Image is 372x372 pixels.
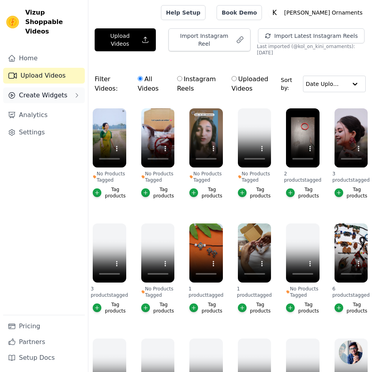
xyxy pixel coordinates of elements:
[141,301,175,314] button: Tag products
[286,171,320,183] div: 2 products tagged
[141,286,175,298] div: No Products Tagged
[273,9,277,17] text: K
[250,186,271,199] div: Tag products
[346,301,368,314] div: Tag products
[335,301,368,314] button: Tag products
[189,186,223,199] button: Tag products
[189,171,223,183] div: No Products Tagged
[268,6,366,20] button: K [PERSON_NAME] Ornaments
[153,186,175,199] div: Tag products
[232,76,237,81] input: Uploaded Videos
[238,301,271,314] button: Tag products
[168,28,250,51] button: Import Instagram Reel
[281,6,366,20] p: [PERSON_NAME] Ornaments
[335,286,368,298] div: 6 products tagged
[238,186,271,199] button: Tag products
[93,171,126,183] div: No Products Tagged
[93,301,126,314] button: Tag products
[153,301,175,314] div: Tag products
[95,28,156,51] button: Upload Videos
[105,301,126,314] div: Tag products
[238,286,271,298] div: 1 product tagged
[141,186,175,199] button: Tag products
[298,301,320,314] div: Tag products
[177,76,182,81] input: Instagram Reels
[189,286,223,298] div: 1 product tagged
[250,301,271,314] div: Tag products
[93,286,126,298] div: 3 products tagged
[19,91,67,100] span: Create Widgets
[201,301,223,314] div: Tag products
[105,186,126,199] div: Tag products
[177,74,221,94] label: Instagram Reels
[137,74,166,94] label: All Videos
[258,28,365,43] button: Import Latest Instagram Reels
[141,171,175,183] div: No Products Tagged
[3,68,85,84] a: Upload Videos
[138,76,143,81] input: All Videos
[257,43,366,56] span: Last imported (@ kol_on_kini_ornaments ): [DATE]
[3,350,85,366] a: Setup Docs
[161,5,206,20] a: Help Setup
[335,171,368,183] div: 3 products tagged
[93,186,126,199] button: Tag products
[238,171,271,183] div: No Products Tagged
[3,125,85,140] a: Settings
[3,107,85,123] a: Analytics
[25,8,82,36] span: Vizup Shoppable Videos
[3,334,85,350] a: Partners
[346,186,368,199] div: Tag products
[231,74,277,94] label: Uploaded Videos
[3,50,85,66] a: Home
[3,87,85,103] button: Create Widgets
[286,286,320,298] div: No Products Tagged
[335,186,368,199] button: Tag products
[281,76,366,92] div: Sort by:
[339,340,363,364] div: Open chat
[298,186,320,199] div: Tag products
[217,5,262,20] a: Book Demo
[286,301,320,314] button: Tag products
[201,186,223,199] div: Tag products
[6,16,19,28] img: Vizup
[286,186,320,199] button: Tag products
[189,301,223,314] button: Tag products
[95,70,281,98] div: Filter Videos:
[3,318,85,334] a: Pricing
